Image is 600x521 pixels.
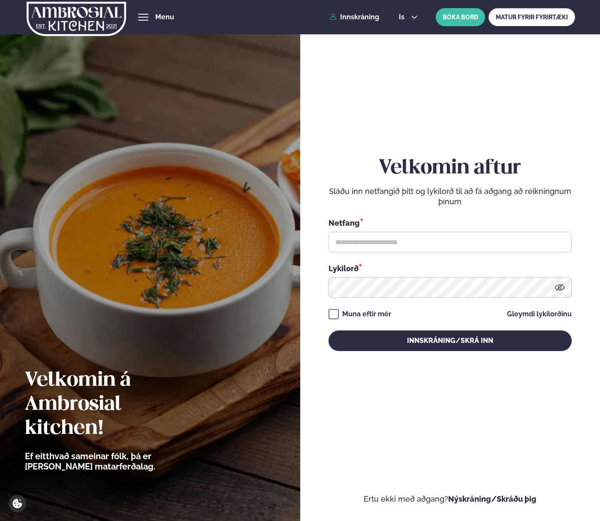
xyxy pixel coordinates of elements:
[392,14,424,21] button: is
[9,495,26,512] a: Cookie settings
[329,330,572,351] button: Innskráning/Skrá inn
[488,8,575,26] a: MATUR FYRIR FYRIRTÆKI
[25,451,203,472] p: Ef eitthvað sameinar fólk, þá er [PERSON_NAME] matarferðalag.
[329,217,572,228] div: Netfang
[436,8,485,26] button: BÓKA BORÐ
[27,1,126,36] img: logo
[329,186,572,207] p: Sláðu inn netfangið þitt og lykilorð til að fá aðgang að reikningnum þínum
[329,156,572,180] h2: Velkomin aftur
[25,369,203,441] h2: Velkomin á Ambrosial kitchen!
[448,494,537,503] a: Nýskráning/Skráðu þig
[507,311,572,318] a: Gleymdi lykilorðinu
[325,494,575,504] p: Ertu ekki með aðgang?
[330,13,379,21] a: Innskráning
[329,263,572,274] div: Lykilorð
[399,14,407,21] span: is
[138,12,148,22] button: hamburger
